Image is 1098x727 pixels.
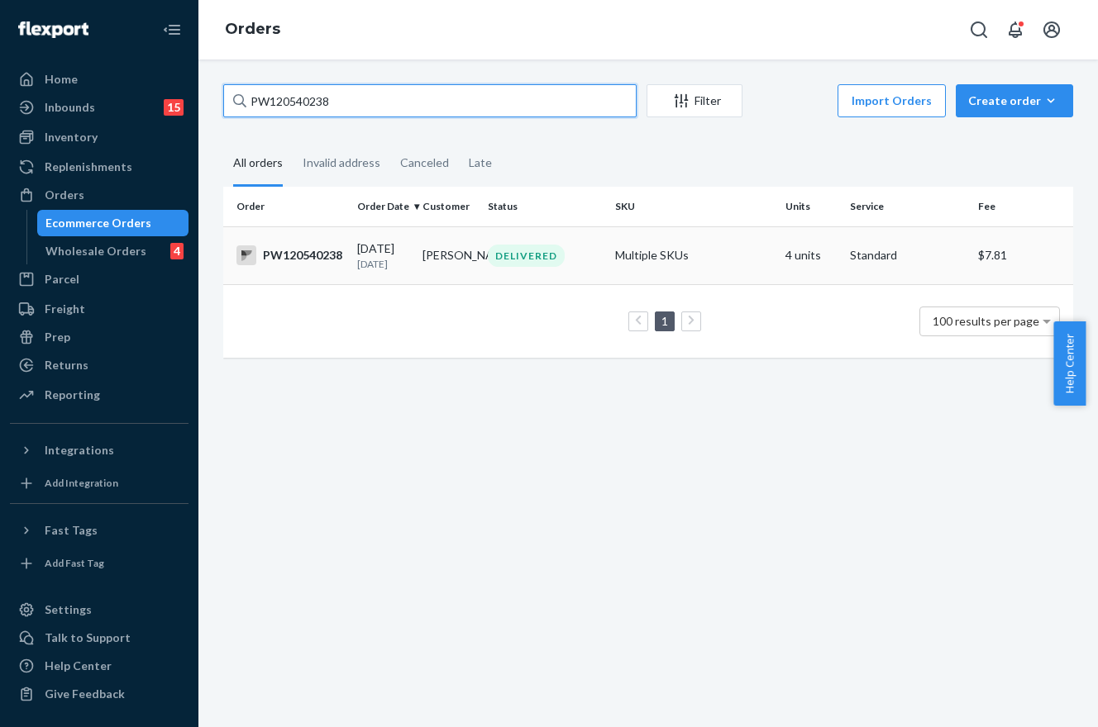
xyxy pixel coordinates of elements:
button: Filter [647,84,742,117]
th: Units [779,187,844,226]
div: Integrations [45,442,114,459]
th: Order [223,187,351,226]
th: Status [481,187,609,226]
button: Close Navigation [155,13,189,46]
div: 4 [170,243,184,259]
div: PW120540238 [236,245,344,265]
div: Replenishments [45,159,132,175]
th: Fee [971,187,1073,226]
button: Import Orders [838,84,946,117]
div: Help Center [45,658,112,674]
button: Fast Tags [10,517,189,544]
div: All orders [233,141,283,187]
a: Talk to Support [10,625,189,651]
a: Prep [10,324,189,350]
div: Returns [45,357,88,373]
div: Settings [45,601,92,618]
div: Add Integration [45,476,118,490]
button: Open Search Box [962,13,995,46]
div: Invalid address [303,141,380,184]
div: Orders [45,187,84,203]
div: Create order [968,93,1061,109]
a: Settings [10,596,189,623]
span: 100 results per page [933,314,1039,328]
p: [DATE] [357,257,409,271]
th: Service [843,187,971,226]
button: Open notifications [999,13,1032,46]
p: Standard [850,247,964,264]
a: Add Integration [10,470,189,497]
a: Page 1 is your current page [658,314,671,328]
td: $7.81 [971,226,1073,284]
div: Prep [45,329,70,345]
div: Inbounds [45,99,95,116]
div: Talk to Support [45,630,131,646]
div: Give Feedback [45,686,125,702]
button: Help Center [1053,321,1086,406]
a: Inventory [10,124,189,150]
div: DELIVERED [488,245,565,267]
div: Freight [45,301,85,317]
div: Inventory [45,129,98,145]
a: Inbounds15 [10,94,189,121]
a: Freight [10,296,189,322]
a: Parcel [10,266,189,292]
div: Add Fast Tag [45,556,104,570]
input: Search orders [223,84,637,117]
a: Ecommerce Orders [37,210,189,236]
div: Ecommerce Orders [45,215,151,231]
a: Orders [10,182,189,208]
a: Help Center [10,653,189,679]
button: Create order [956,84,1073,117]
a: Returns [10,352,189,378]
td: [PERSON_NAME] [416,226,481,284]
th: SKU [609,187,779,226]
img: Flexport logo [18,21,88,38]
div: Fast Tags [45,522,98,539]
td: Multiple SKUs [609,226,779,284]
ol: breadcrumbs [212,6,294,54]
div: [DATE] [357,240,409,271]
div: Late [469,141,492,184]
div: Filter [647,93,742,109]
button: Open account menu [1035,13,1068,46]
a: Replenishments [10,154,189,180]
div: Wholesale Orders [45,243,146,259]
a: Orders [225,20,280,38]
button: Integrations [10,437,189,463]
a: Wholesale Orders4 [37,238,189,264]
td: 4 units [779,226,844,284]
div: Parcel [45,271,79,287]
div: 15 [164,99,184,116]
div: Customer [422,199,475,213]
a: Reporting [10,382,189,408]
button: Give Feedback [10,681,189,707]
a: Add Fast Tag [10,550,189,577]
div: Canceled [400,141,449,184]
div: Reporting [45,387,100,403]
a: Home [10,66,189,93]
div: Home [45,71,78,88]
th: Order Date [351,187,416,226]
